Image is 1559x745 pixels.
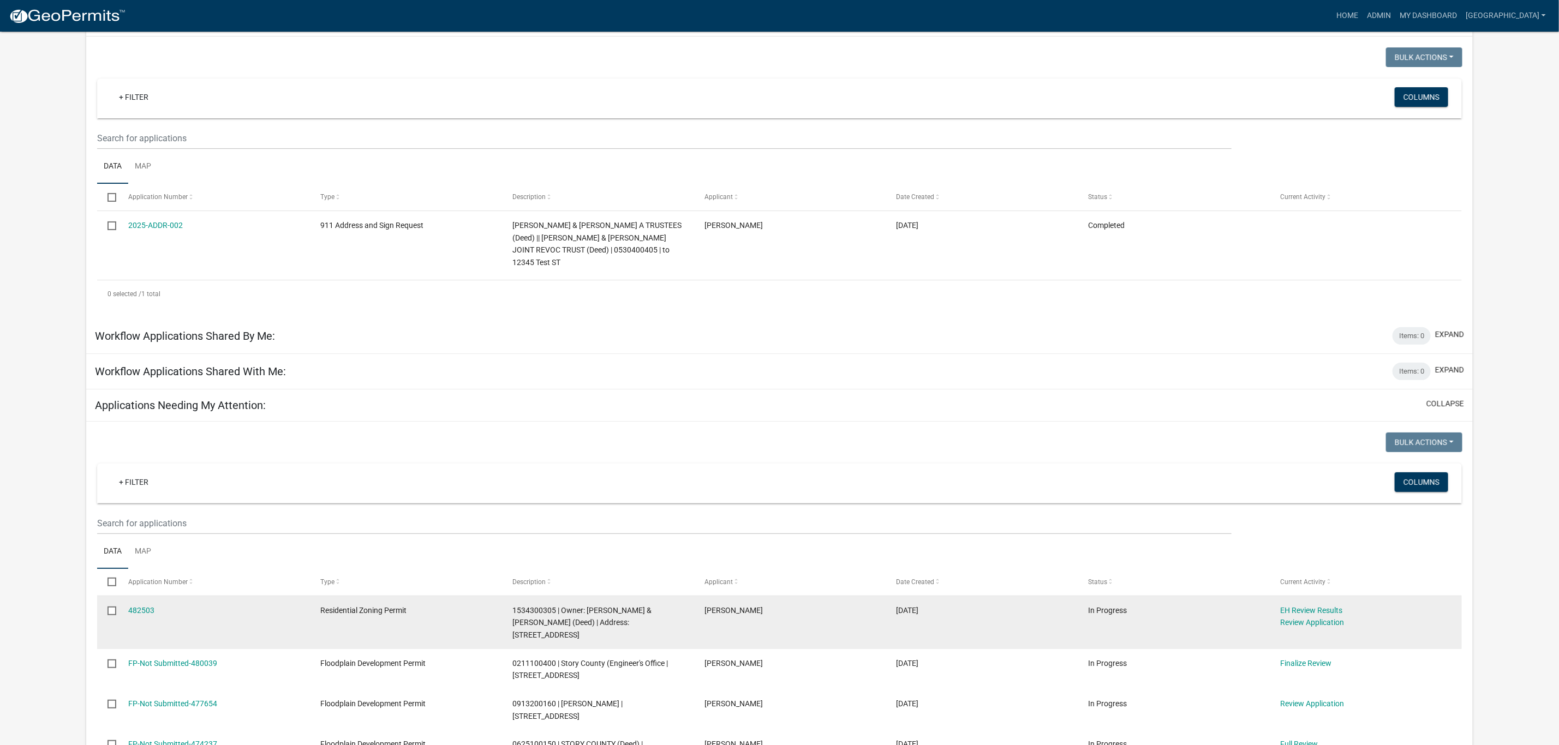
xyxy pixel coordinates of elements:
[1386,432,1462,452] button: Bulk Actions
[1461,5,1550,26] a: [GEOGRAPHIC_DATA]
[97,512,1232,534] input: Search for applications
[512,193,546,201] span: Description
[694,184,886,210] datatable-header-cell: Applicant
[128,221,183,230] a: 2025-ADDR-002
[310,184,502,210] datatable-header-cell: Type
[1088,606,1127,615] span: In Progress
[694,569,886,595] datatable-header-cell: Applicant
[897,659,919,668] span: 09/17/2025
[128,659,217,668] a: FP-Not Submitted-480039
[897,193,935,201] span: Date Created
[897,578,935,586] span: Date Created
[95,329,275,343] h5: Workflow Applications Shared By Me:
[1332,5,1363,26] a: Home
[897,221,919,230] span: 08/04/2025
[320,659,426,668] span: Floodplain Development Permit
[97,534,128,569] a: Data
[320,699,426,708] span: Floodplain Development Permit
[1088,578,1107,586] span: Status
[128,534,158,569] a: Map
[897,606,919,615] span: 09/23/2025
[512,578,546,586] span: Description
[1280,618,1344,627] a: Review Application
[502,569,694,595] datatable-header-cell: Description
[512,699,623,720] span: 0913200160 | Rachel Kesterson | 1775 Old 6 Rd
[97,127,1232,149] input: Search for applications
[704,699,763,708] span: Rachel Kesterson
[1435,329,1464,340] button: expand
[1078,569,1270,595] datatable-header-cell: Status
[1088,221,1125,230] span: Completed
[704,659,763,668] span: Tyler Sparks
[118,569,310,595] datatable-header-cell: Application Number
[128,699,217,708] a: FP-Not Submitted-477654
[886,569,1078,595] datatable-header-cell: Date Created
[1280,193,1325,201] span: Current Activity
[704,193,733,201] span: Applicant
[1280,606,1342,615] a: EH Review Results
[1280,699,1344,708] a: Review Application
[97,149,128,184] a: Data
[95,365,286,378] h5: Workflow Applications Shared With Me:
[1393,327,1431,345] div: Items: 0
[110,87,157,107] a: + Filter
[97,569,118,595] datatable-header-cell: Select
[704,221,763,230] span: Marcus Amman
[86,37,1473,319] div: collapse
[886,184,1078,210] datatable-header-cell: Date Created
[1435,364,1464,376] button: expand
[1078,184,1270,210] datatable-header-cell: Status
[97,280,1462,308] div: 1 total
[320,193,335,201] span: Type
[97,184,118,210] datatable-header-cell: Select
[320,221,423,230] span: 911 Address and Sign Request
[704,578,733,586] span: Applicant
[1363,5,1395,26] a: Admin
[704,606,763,615] span: Aubrey Green
[1280,578,1325,586] span: Current Activity
[110,472,157,492] a: + Filter
[1395,5,1461,26] a: My Dashboard
[512,606,652,640] span: 1534300305 | Owner: LONG, JAMES & PAULA A (Deed) | Address: 33814 650TH AVE
[1393,363,1431,380] div: Items: 0
[512,659,668,680] span: 0211100400 | Story County (Engineer's Office | 837 N Avenue
[1088,193,1107,201] span: Status
[95,399,266,412] h5: Applications Needing My Attention:
[1270,184,1462,210] datatable-header-cell: Current Activity
[128,578,188,586] span: Application Number
[1386,47,1462,67] button: Bulk Actions
[128,193,188,201] span: Application Number
[512,221,682,267] span: ZIEL, ERIC R & CAROL A TRUSTEES (Deed) || ZIEL, ERIC & CAROL JOINT REVOC TRUST (Deed) | 053040040...
[1270,569,1462,595] datatable-header-cell: Current Activity
[1426,398,1464,410] button: collapse
[1088,699,1127,708] span: In Progress
[1395,472,1448,492] button: Columns
[897,699,919,708] span: 09/12/2025
[128,149,158,184] a: Map
[320,606,407,615] span: Residential Zoning Permit
[1395,87,1448,107] button: Columns
[320,578,335,586] span: Type
[502,184,694,210] datatable-header-cell: Description
[107,290,141,298] span: 0 selected /
[310,569,502,595] datatable-header-cell: Type
[118,184,310,210] datatable-header-cell: Application Number
[128,606,154,615] a: 482503
[1280,659,1331,668] a: Finalize Review
[1088,659,1127,668] span: In Progress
